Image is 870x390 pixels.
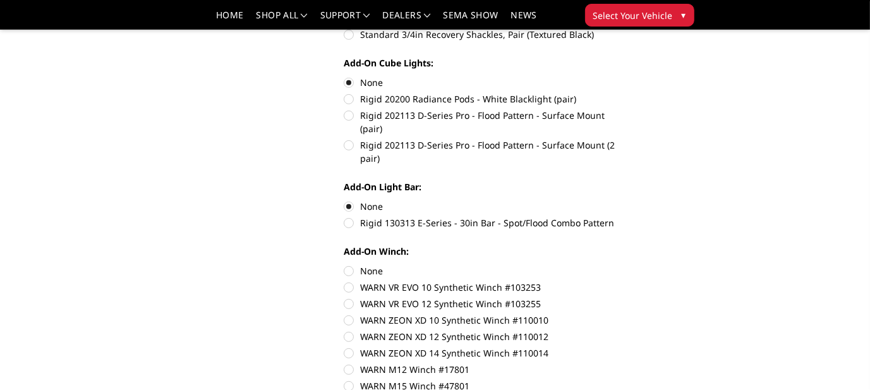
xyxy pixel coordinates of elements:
[257,11,308,29] a: shop all
[344,216,627,229] label: Rigid 130313 E-Series - 30in Bar - Spot/Flood Combo Pattern
[344,92,627,106] label: Rigid 20200 Radiance Pods - White Blacklight (pair)
[344,138,627,165] label: Rigid 202113 D-Series Pro - Flood Pattern - Surface Mount (2 pair)
[344,363,627,376] label: WARN M12 Winch #17801
[344,330,627,343] label: WARN ZEON XD 12 Synthetic Winch #110012
[344,200,627,213] label: None
[344,264,627,277] label: None
[344,76,627,89] label: None
[344,281,627,294] label: WARN VR EVO 10 Synthetic Winch #103253
[320,11,370,29] a: Support
[593,9,673,22] span: Select Your Vehicle
[344,245,627,258] label: Add-On Winch:
[344,180,627,193] label: Add-On Light Bar:
[807,329,870,390] iframe: Chat Widget
[383,11,431,29] a: Dealers
[344,297,627,310] label: WARN VR EVO 12 Synthetic Winch #103255
[344,109,627,135] label: Rigid 202113 D-Series Pro - Flood Pattern - Surface Mount (pair)
[511,11,536,29] a: News
[443,11,498,29] a: SEMA Show
[682,8,686,21] span: ▾
[344,28,627,41] label: Standard 3/4in Recovery Shackles, Pair (Textured Black)
[344,56,627,70] label: Add-On Cube Lights:
[216,11,243,29] a: Home
[344,314,627,327] label: WARN ZEON XD 10 Synthetic Winch #110010
[585,4,694,27] button: Select Your Vehicle
[344,346,627,360] label: WARN ZEON XD 14 Synthetic Winch #110014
